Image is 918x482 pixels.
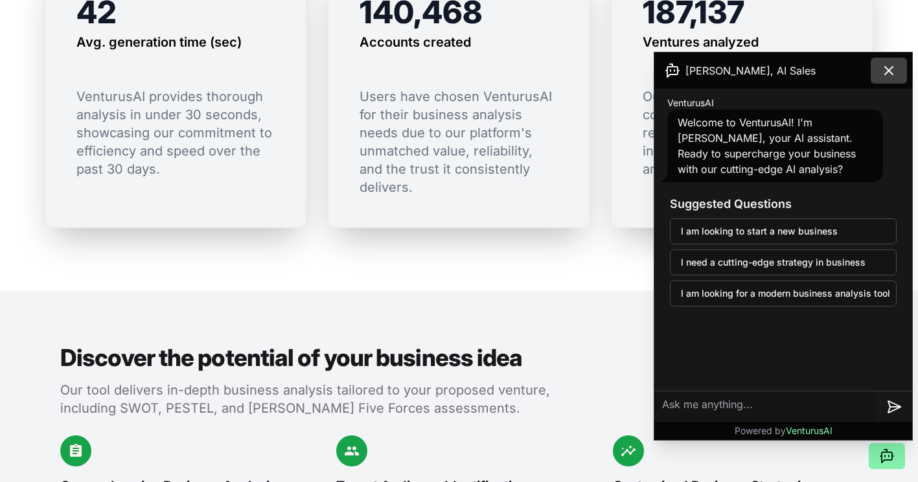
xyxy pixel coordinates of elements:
[667,97,714,109] span: VenturusAI
[670,281,897,306] button: I am looking for a modern business analysis tool
[678,116,856,176] span: Welcome to VenturusAI! I'm [PERSON_NAME], your AI assistant. Ready to supercharge your business w...
[76,33,242,51] h3: Avg. generation time (sec)
[60,381,558,417] p: Our tool delivers in-depth business analysis tailored to your proposed venture, including SWOT, P...
[360,33,471,51] h3: Accounts created
[360,87,558,196] p: Users have chosen VenturusAI for their business analysis needs due to our platform's unmatched va...
[670,249,897,275] button: I need a cutting-edge strategy in business
[786,425,832,436] span: VenturusAI
[735,424,832,437] p: Powered by
[643,33,759,51] h3: Ventures analyzed
[76,87,275,178] p: VenturusAI provides thorough analysis in under 30 seconds, showcasing our commitment to efficienc...
[685,63,816,78] span: [PERSON_NAME], AI Sales
[60,345,558,371] h2: Discover the potential of your business idea
[670,195,897,213] h3: Suggested Questions
[670,218,897,244] button: I am looking to start a new business
[643,87,842,178] p: Our platform generated comprehensive business reports, each offering tailored insights for decisi...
